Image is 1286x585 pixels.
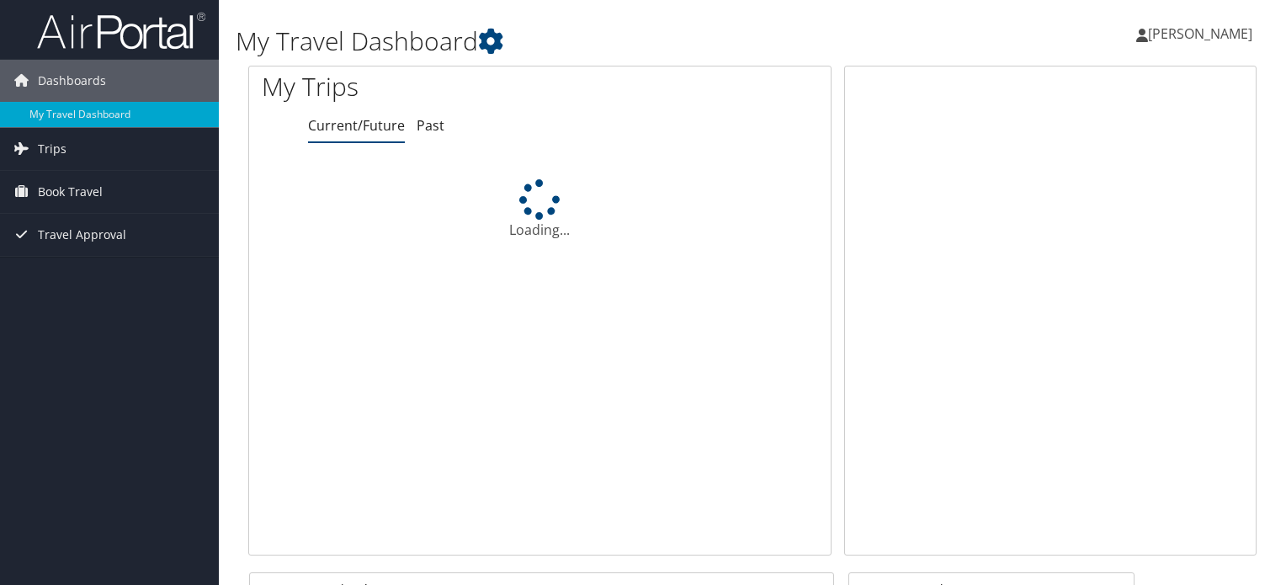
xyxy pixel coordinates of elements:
[249,179,831,240] div: Loading...
[417,116,444,135] a: Past
[1136,8,1269,59] a: [PERSON_NAME]
[236,24,925,59] h1: My Travel Dashboard
[38,214,126,256] span: Travel Approval
[37,11,205,51] img: airportal-logo.png
[1148,24,1252,43] span: [PERSON_NAME]
[38,128,66,170] span: Trips
[308,116,405,135] a: Current/Future
[38,171,103,213] span: Book Travel
[262,69,576,104] h1: My Trips
[38,60,106,102] span: Dashboards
